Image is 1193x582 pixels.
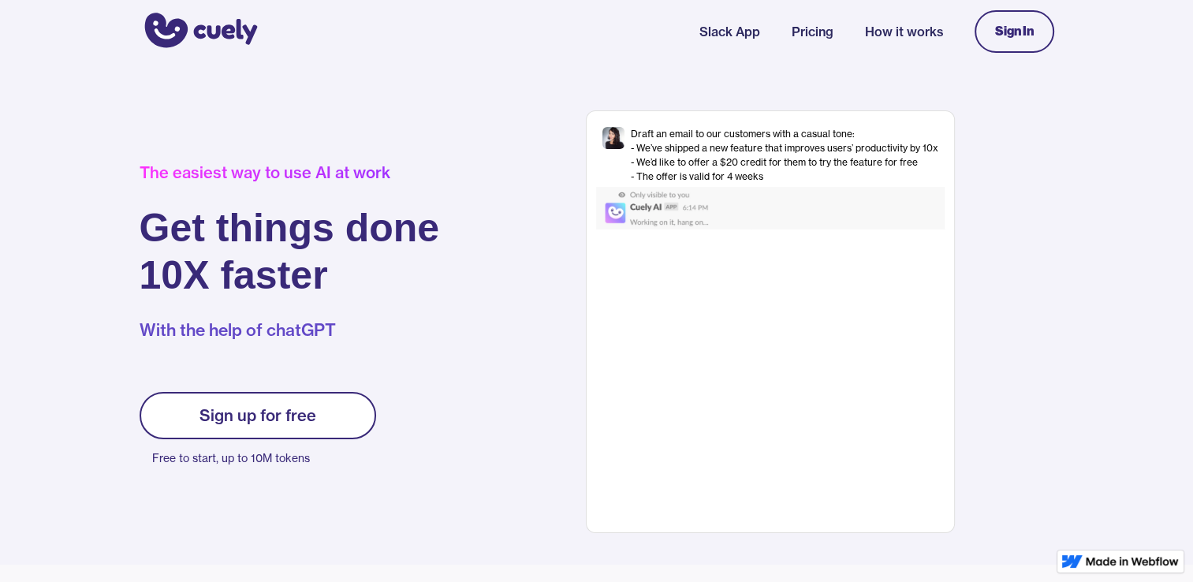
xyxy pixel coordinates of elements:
a: How it works [865,22,943,41]
p: With the help of chatGPT [140,318,440,341]
a: Sign up for free [140,392,376,439]
img: Made in Webflow [1086,557,1179,566]
div: Sign In [995,24,1034,39]
a: Pricing [792,22,833,41]
a: Sign In [975,10,1054,53]
a: Slack App [699,22,760,41]
p: Free to start, up to 10M tokens [152,447,376,469]
div: Sign up for free [199,406,316,425]
div: Draft an email to our customers with a casual tone: - We’ve shipped a new feature that improves u... [631,127,938,184]
a: home [140,2,258,61]
div: The easiest way to use AI at work [140,163,440,182]
h1: Get things done 10X faster [140,204,440,299]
